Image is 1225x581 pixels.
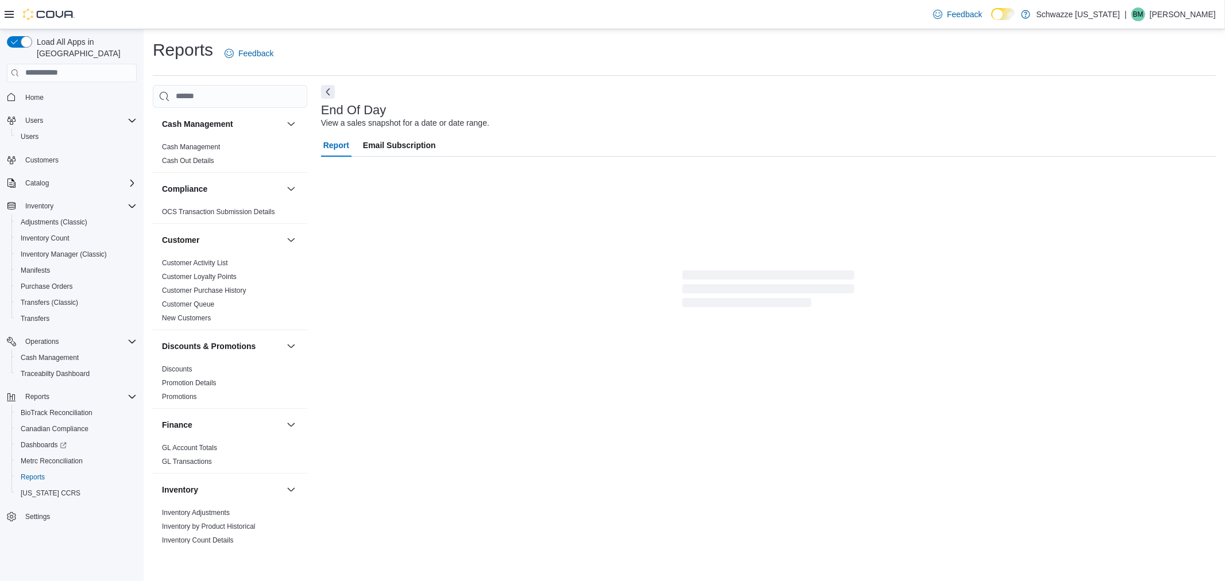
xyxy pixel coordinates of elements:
a: OCS Transaction Submission Details [162,208,275,216]
span: Cash Out Details [162,156,214,165]
button: Metrc Reconciliation [11,453,141,469]
span: Inventory Adjustments [162,508,230,517]
span: BioTrack Reconciliation [16,406,137,420]
a: Traceabilty Dashboard [16,367,94,381]
span: Canadian Compliance [16,422,137,436]
span: Customer Purchase History [162,286,246,295]
a: Cash Out Details [162,157,214,165]
h3: Inventory [162,484,198,495]
a: Inventory Manager (Classic) [16,247,111,261]
a: Customer Activity List [162,259,228,267]
span: BM [1133,7,1143,21]
span: Users [16,130,137,144]
span: BioTrack Reconciliation [21,408,92,417]
button: Transfers [11,311,141,327]
button: Adjustments (Classic) [11,214,141,230]
span: Feedback [238,48,273,59]
span: Feedback [947,9,982,20]
span: Cash Management [21,353,79,362]
span: Catalog [25,179,49,188]
button: Reports [2,389,141,405]
h3: End Of Day [321,103,387,117]
span: Canadian Compliance [21,424,88,433]
span: Inventory [21,199,137,213]
nav: Complex example [7,84,137,555]
button: Transfers (Classic) [11,295,141,311]
span: Cash Management [16,351,137,365]
button: Compliance [162,183,282,195]
span: Home [21,90,137,104]
a: Feedback [929,3,987,26]
span: Settings [21,509,137,524]
a: Inventory by Product Historical [162,522,256,530]
div: Cash Management [153,140,307,172]
span: GL Account Totals [162,443,217,452]
button: Canadian Compliance [11,421,141,437]
a: Customer Loyalty Points [162,273,237,281]
button: Discounts & Promotions [284,339,298,353]
button: Users [21,114,48,127]
span: Loading [682,273,855,309]
button: Inventory [21,199,58,213]
span: Users [25,116,43,125]
span: Customers [25,156,59,165]
button: Inventory [162,484,282,495]
span: Adjustments (Classic) [21,218,87,227]
a: Metrc Reconciliation [16,454,87,468]
p: | [1124,7,1127,21]
div: Discounts & Promotions [153,362,307,408]
button: Inventory [2,198,141,214]
a: Inventory Count [16,231,74,245]
button: Cash Management [284,117,298,131]
h3: Customer [162,234,199,246]
button: Operations [21,335,64,348]
h1: Reports [153,38,213,61]
span: Metrc Reconciliation [21,456,83,466]
button: Customer [162,234,282,246]
a: Transfers [16,312,54,326]
span: Reports [21,472,45,482]
button: Settings [2,508,141,525]
span: Inventory [25,202,53,211]
span: Inventory by Product Historical [162,522,256,531]
a: Promotions [162,393,197,401]
span: Users [21,132,38,141]
span: Inventory Count [21,234,69,243]
img: Cova [23,9,75,20]
span: Transfers (Classic) [21,298,78,307]
span: Customers [21,153,137,167]
a: Cash Management [162,143,220,151]
div: Compliance [153,205,307,223]
button: Catalog [2,175,141,191]
a: Inventory Adjustments [162,509,230,517]
h3: Discounts & Promotions [162,340,256,352]
span: Settings [25,512,50,521]
a: Home [21,91,48,104]
button: Finance [162,419,282,431]
a: Canadian Compliance [16,422,93,436]
a: New Customers [162,314,211,322]
button: Inventory [284,483,298,497]
button: Traceabilty Dashboard [11,366,141,382]
span: New Customers [162,313,211,323]
button: Cash Management [162,118,282,130]
a: Customer Purchase History [162,286,246,295]
span: Metrc Reconciliation [16,454,137,468]
a: Feedback [220,42,278,65]
button: Reports [21,390,54,404]
a: Dashboards [11,437,141,453]
p: Schwazze [US_STATE] [1036,7,1120,21]
h3: Cash Management [162,118,233,130]
button: Customer [284,233,298,247]
span: Manifests [21,266,50,275]
span: Catalog [21,176,137,190]
a: Manifests [16,264,55,277]
button: [US_STATE] CCRS [11,485,141,501]
a: Inventory Count Details [162,536,234,544]
span: Promotion Details [162,378,217,388]
a: [US_STATE] CCRS [16,486,85,500]
a: Dashboards [16,438,71,452]
span: Traceabilty Dashboard [16,367,137,381]
button: Purchase Orders [11,278,141,295]
span: Load All Apps in [GEOGRAPHIC_DATA] [32,36,137,59]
